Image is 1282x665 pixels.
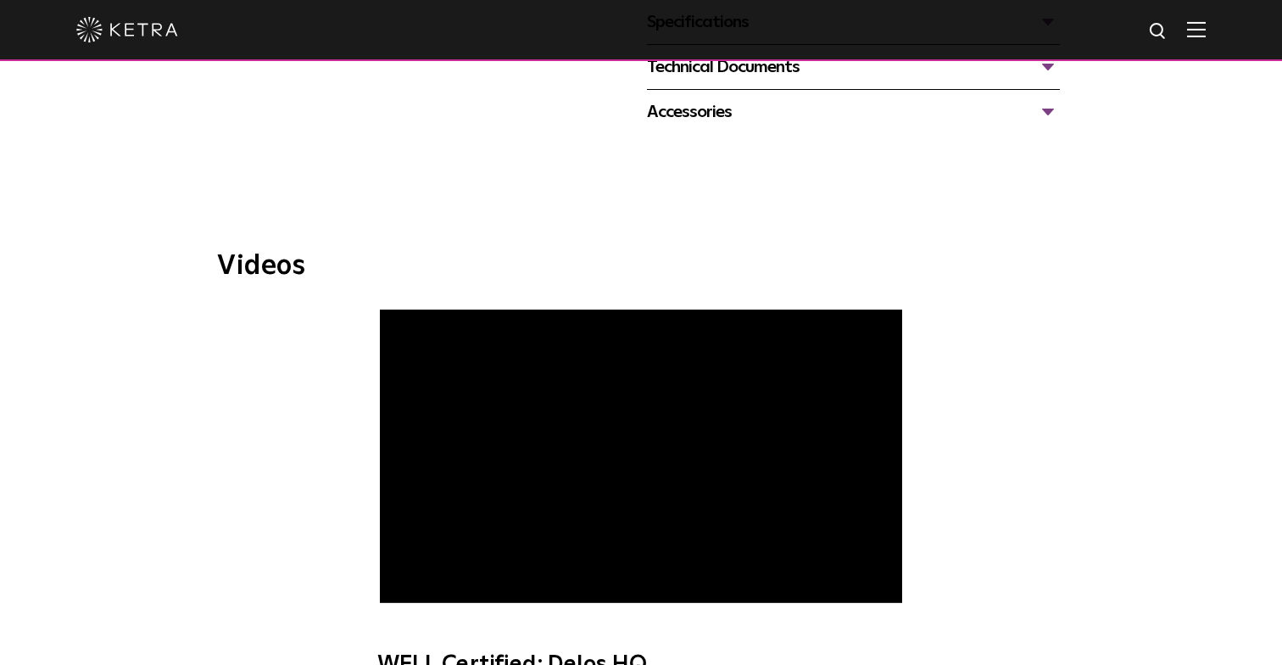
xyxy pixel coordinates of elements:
[1148,21,1169,42] img: search icon
[76,17,178,42] img: ketra-logo-2019-white
[647,98,1060,126] div: Accessories
[647,53,1060,81] div: Technical Documents
[217,253,1065,280] h3: Videos
[1187,21,1206,37] img: Hamburger%20Nav.svg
